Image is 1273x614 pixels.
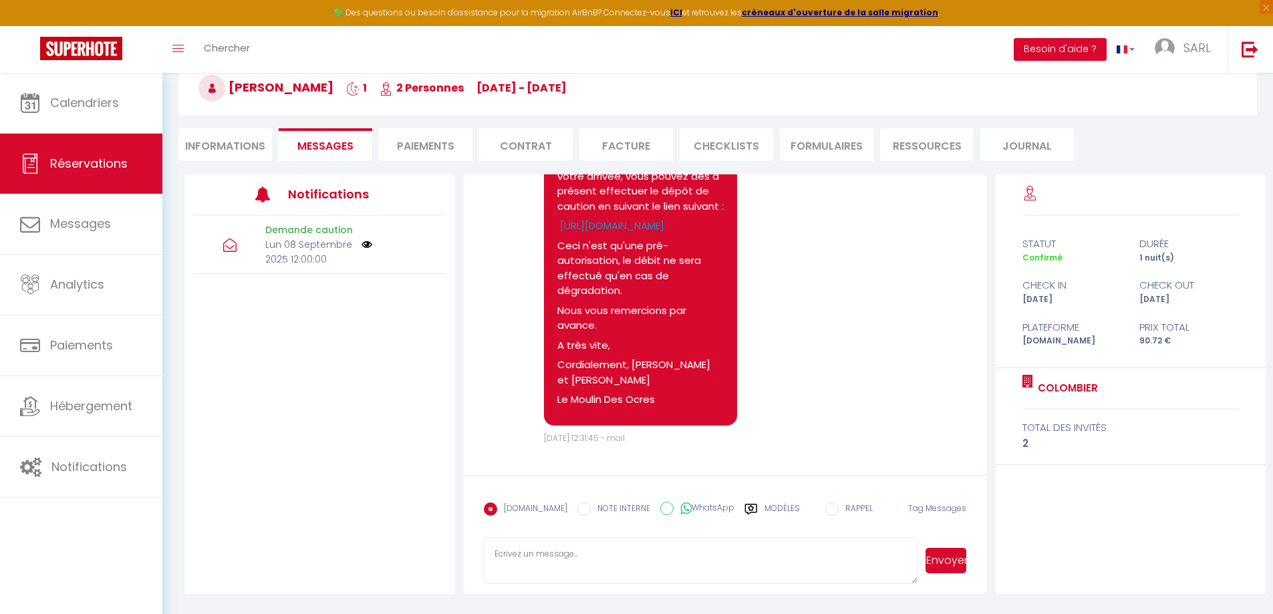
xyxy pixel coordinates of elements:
button: Besoin d'aide ? [1014,38,1107,61]
li: Contrat [479,128,573,161]
h3: Notifications [288,179,394,209]
span: Calendriers [50,94,119,111]
div: total des invités [1022,420,1239,436]
a: Chercher [194,26,260,73]
div: Plateforme [1014,319,1131,335]
div: [DATE] [1014,293,1131,306]
div: [DATE] [1131,293,1248,306]
p: Pour gagner du temps lors de votre arrivée, vous pouvez dès à présent effectuer le dépôt de cauti... [557,154,724,214]
p: Lun 08 Septembre 2025 12:00:00 [265,237,353,267]
span: Confirmé [1022,252,1063,263]
span: Chercher [204,41,250,55]
li: Paiements [379,128,472,161]
a: COLOMBIER [1033,380,1098,396]
p: A très vite, [557,338,724,353]
li: CHECKLISTS [680,128,773,161]
img: Super Booking [40,37,122,60]
div: 1 nuit(s) [1131,252,1248,265]
label: NOTE INTERNE [591,502,650,517]
label: WhatsApp [674,502,734,516]
label: [DOMAIN_NAME] [497,502,567,517]
img: ... [1155,38,1175,58]
div: 90.72 € [1131,335,1248,347]
label: Modèles [764,502,800,526]
div: durée [1131,236,1248,252]
a: ... SARL [1145,26,1228,73]
span: [DATE] 12:31:45 - mail [544,432,625,444]
p: Demande caution [265,222,353,237]
span: Messages [297,138,353,154]
li: FORMULAIRES [780,128,873,161]
span: Messages [50,215,111,232]
p: Cordialement, [PERSON_NAME] et [PERSON_NAME] [557,357,724,388]
a: ICI [670,7,682,18]
li: Journal [980,128,1074,161]
span: [DATE] - [DATE] [476,80,567,96]
a: [URL][DOMAIN_NAME] [560,218,664,233]
li: Informations [178,128,272,161]
span: Analytics [50,276,104,293]
span: Notifications [51,458,127,475]
div: Prix total [1131,319,1248,335]
div: [DOMAIN_NAME] [1014,335,1131,347]
img: NO IMAGE [362,239,372,250]
span: Réservations [50,155,128,172]
a: créneaux d'ouverture de la salle migration [742,7,938,18]
span: 2 Personnes [380,80,464,96]
div: check in [1014,277,1131,293]
span: Tag Messages [908,502,966,514]
button: Envoyer [926,548,966,573]
span: Paiements [50,337,113,353]
p: Ceci n'est qu'une pré-autorisation, le débit ne sera effectué qu'en cas de dégradation. [557,239,724,299]
span: Hébergement [50,398,132,414]
div: 2 [1022,436,1239,452]
li: Ressources [880,128,974,161]
div: check out [1131,277,1248,293]
span: 1 [346,80,367,96]
span: SARL [1183,39,1211,56]
button: Ouvrir le widget de chat LiveChat [11,5,51,45]
p: Le Moulin Des Ocres [557,392,724,408]
label: RAPPEL [839,502,873,517]
img: logout [1242,41,1258,57]
li: Facture [579,128,673,161]
div: statut [1014,236,1131,252]
p: Nous vous remercions par avance. [557,303,724,333]
span: [PERSON_NAME] [198,79,333,96]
